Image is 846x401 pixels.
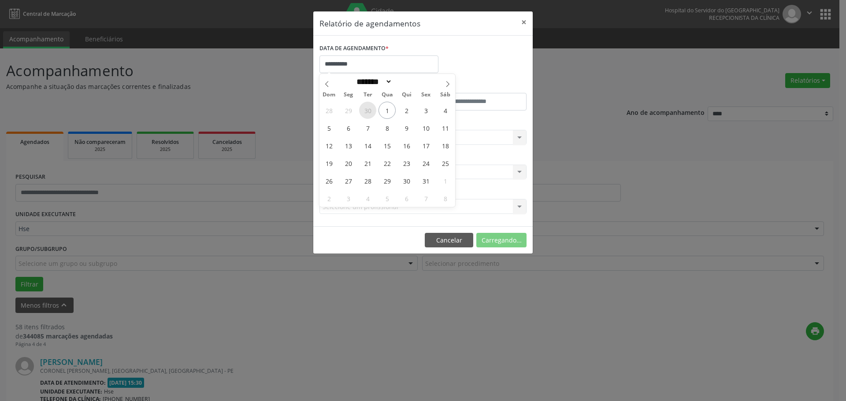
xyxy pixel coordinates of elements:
[340,119,357,136] span: Outubro 6, 2025
[378,137,396,154] span: Outubro 15, 2025
[319,18,420,29] h5: Relatório de agendamentos
[359,190,376,207] span: Novembro 4, 2025
[397,92,416,98] span: Qui
[417,155,434,172] span: Outubro 24, 2025
[398,172,415,189] span: Outubro 30, 2025
[392,77,421,86] input: Year
[476,233,527,248] button: Carregando...
[398,155,415,172] span: Outubro 23, 2025
[340,137,357,154] span: Outubro 13, 2025
[359,172,376,189] span: Outubro 28, 2025
[398,119,415,136] span: Outubro 9, 2025
[339,92,358,98] span: Seg
[359,155,376,172] span: Outubro 21, 2025
[398,190,415,207] span: Novembro 6, 2025
[378,155,396,172] span: Outubro 22, 2025
[320,137,338,154] span: Outubro 12, 2025
[358,92,378,98] span: Ter
[425,233,473,248] button: Cancelar
[417,102,434,119] span: Outubro 3, 2025
[320,119,338,136] span: Outubro 5, 2025
[437,172,454,189] span: Novembro 1, 2025
[437,190,454,207] span: Novembro 8, 2025
[340,190,357,207] span: Novembro 3, 2025
[437,102,454,119] span: Outubro 4, 2025
[359,119,376,136] span: Outubro 7, 2025
[320,190,338,207] span: Novembro 2, 2025
[320,102,338,119] span: Setembro 28, 2025
[359,137,376,154] span: Outubro 14, 2025
[437,155,454,172] span: Outubro 25, 2025
[378,119,396,136] span: Outubro 8, 2025
[359,102,376,119] span: Setembro 30, 2025
[320,172,338,189] span: Outubro 26, 2025
[378,190,396,207] span: Novembro 5, 2025
[417,190,434,207] span: Novembro 7, 2025
[340,155,357,172] span: Outubro 20, 2025
[340,172,357,189] span: Outubro 27, 2025
[417,172,434,189] span: Outubro 31, 2025
[437,119,454,136] span: Outubro 11, 2025
[515,11,533,33] button: Close
[378,102,396,119] span: Outubro 1, 2025
[417,137,434,154] span: Outubro 17, 2025
[353,77,392,86] select: Month
[319,92,339,98] span: Dom
[416,92,436,98] span: Sex
[320,155,338,172] span: Outubro 19, 2025
[417,119,434,136] span: Outubro 10, 2025
[319,42,389,55] label: DATA DE AGENDAMENTO
[378,172,396,189] span: Outubro 29, 2025
[398,137,415,154] span: Outubro 16, 2025
[436,92,455,98] span: Sáb
[425,79,527,93] label: ATÉ
[378,92,397,98] span: Qua
[340,102,357,119] span: Setembro 29, 2025
[437,137,454,154] span: Outubro 18, 2025
[398,102,415,119] span: Outubro 2, 2025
